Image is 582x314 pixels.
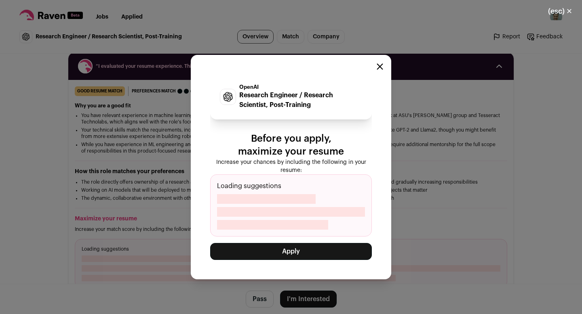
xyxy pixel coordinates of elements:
[210,243,372,260] button: Apply
[210,132,372,158] p: Before you apply, maximize your resume
[210,174,372,237] div: Loading suggestions
[210,158,372,174] p: Increase your chances by including the following in your resume:
[239,84,362,90] p: OpenAI
[377,63,383,70] button: Close modal
[220,89,236,105] img: 5024fdd1421d73593c41665bb8181146ab495819644dd67d4fded62e2aeedf28.jpg
[239,90,362,110] p: Research Engineer / Research Scientist, Post-Training
[538,2,582,20] button: Close modal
